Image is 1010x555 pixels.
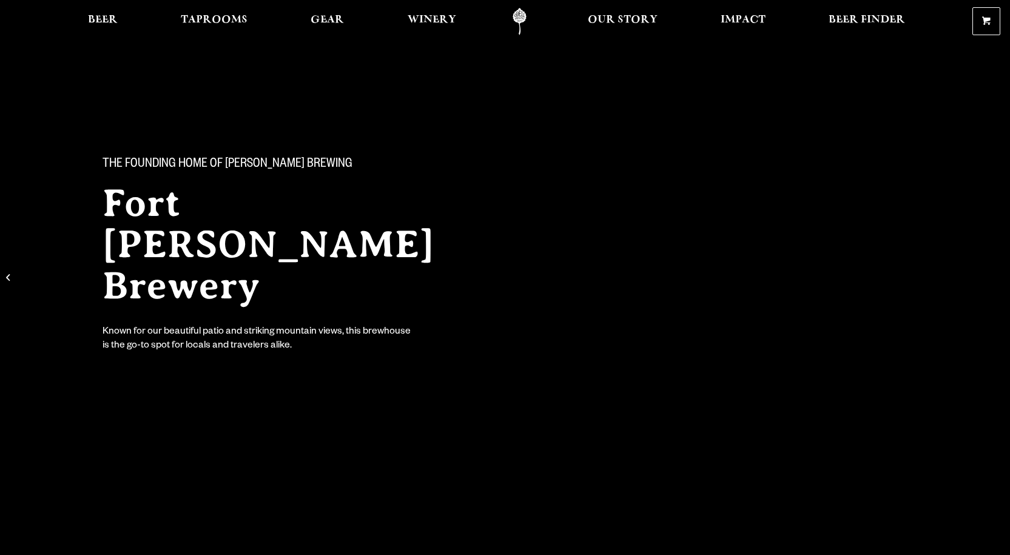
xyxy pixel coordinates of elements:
span: Our Story [588,15,658,25]
span: Beer Finder [829,15,905,25]
span: Beer [88,15,118,25]
a: Winery [400,8,464,35]
a: Impact [713,8,773,35]
span: Gear [311,15,344,25]
a: Beer Finder [821,8,913,35]
a: Odell Home [497,8,542,35]
a: Our Story [580,8,665,35]
span: Taprooms [181,15,247,25]
a: Taprooms [173,8,255,35]
span: The Founding Home of [PERSON_NAME] Brewing [103,157,352,173]
div: Known for our beautiful patio and striking mountain views, this brewhouse is the go-to spot for l... [103,326,413,354]
span: Winery [408,15,456,25]
h2: Fort [PERSON_NAME] Brewery [103,183,481,306]
a: Beer [80,8,126,35]
a: Gear [303,8,352,35]
span: Impact [721,15,766,25]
